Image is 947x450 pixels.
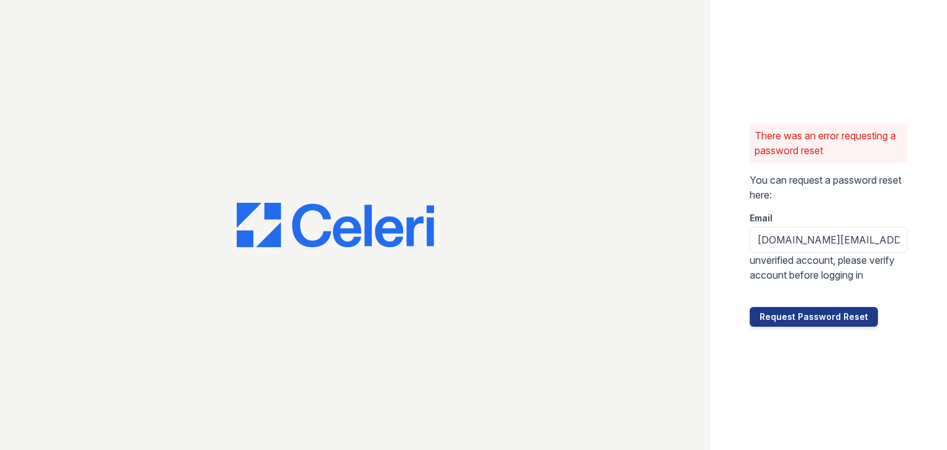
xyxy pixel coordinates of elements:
p: You can request a password reset here: [750,173,908,202]
button: Request Password Reset [750,307,878,327]
img: CE_Logo_Blue-a8612792a0a2168367f1c8372b55b34899dd931a85d93a1a3d3e32e68fde9ad4.png [237,203,434,247]
label: Email [750,212,773,224]
span: unverified account, please verify account before logging in [750,254,895,281]
p: There was an error requesting a password reset [755,128,903,158]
